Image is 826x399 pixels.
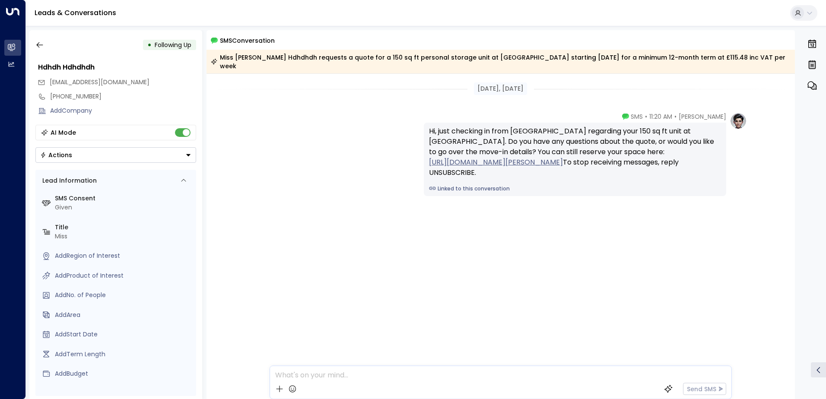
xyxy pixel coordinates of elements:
span: SMS [631,112,643,121]
div: AddBudget [55,369,193,378]
a: Linked to this conversation [429,185,721,193]
a: [URL][DOMAIN_NAME][PERSON_NAME] [429,157,563,168]
div: AddStart Date [55,330,193,339]
span: • [645,112,647,121]
div: AddNo. of People [55,291,193,300]
div: [DATE], [DATE] [474,82,527,95]
div: AddProduct of Interest [55,271,193,280]
div: Hi, just checking in from [GEOGRAPHIC_DATA] regarding your 150 sq ft unit at [GEOGRAPHIC_DATA]. D... [429,126,721,178]
div: • [147,37,152,53]
div: AI Mode [51,128,76,137]
span: 11:20 AM [649,112,672,121]
div: Hdhdh Hdhdhdh [38,62,196,73]
span: • [674,112,677,121]
div: Lead Information [39,176,97,185]
a: Leads & Conversations [35,8,116,18]
div: AddCompany [50,106,196,115]
span: [PERSON_NAME] [679,112,726,121]
label: SMS Consent [55,194,193,203]
span: [EMAIL_ADDRESS][DOMAIN_NAME] [50,78,149,86]
div: [PHONE_NUMBER] [50,92,196,101]
span: Following Up [155,41,191,49]
label: Source [55,389,193,398]
div: Actions [40,151,72,159]
div: Given [55,203,193,212]
img: profile-logo.png [730,112,747,130]
div: AddArea [55,310,193,320]
div: Miss [PERSON_NAME] Hdhdhdh requests a quote for a 150 sq ft personal storage unit at [GEOGRAPHIC_... [211,53,790,70]
span: SMS Conversation [220,35,275,45]
div: Miss [55,232,193,241]
span: ndhdhd@dhdhd.com [50,78,149,87]
div: AddTerm Length [55,350,193,359]
div: AddRegion of Interest [55,251,193,260]
label: Title [55,223,193,232]
button: Actions [35,147,196,163]
div: Button group with a nested menu [35,147,196,163]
